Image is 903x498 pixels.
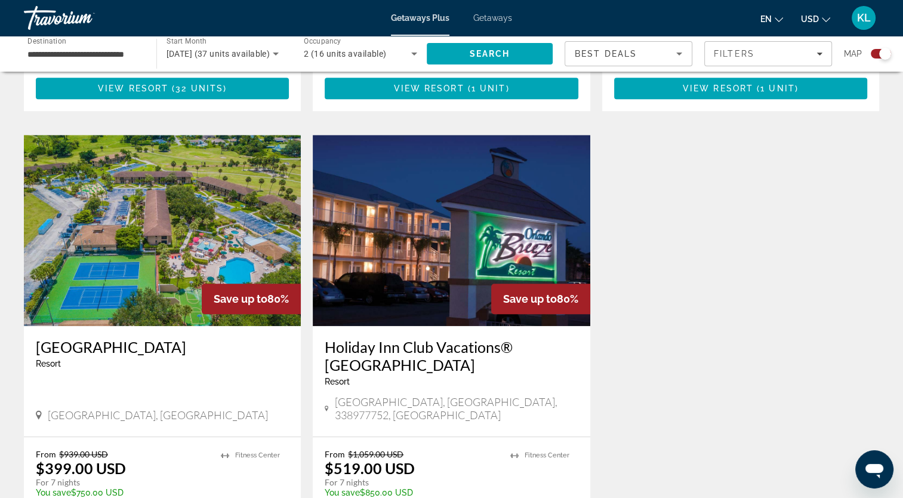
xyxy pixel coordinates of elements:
span: ( ) [168,84,227,93]
span: 1 unit [760,84,795,93]
span: Best Deals [575,49,637,59]
span: Destination [27,36,66,45]
span: Map [844,45,862,62]
div: 80% [202,284,301,314]
span: $1,059.00 USD [348,449,403,459]
button: View Resort(1 unit) [614,78,867,99]
p: $750.00 USD [36,488,209,497]
span: Occupancy [304,37,341,45]
img: Lehigh Resort Club [24,135,301,326]
span: Filters [714,49,754,59]
span: ( ) [753,84,799,93]
span: Resort [36,359,61,368]
span: ( ) [464,84,510,93]
span: View Resort [393,84,464,93]
input: Select destination [27,47,141,62]
button: Search [427,43,553,64]
a: Travorium [24,2,143,33]
button: Change currency [801,10,830,27]
a: Getaways Plus [391,13,449,23]
iframe: Button to launch messaging window [855,450,893,488]
span: $939.00 USD [59,449,108,459]
p: $399.00 USD [36,459,126,477]
span: USD [801,14,819,24]
span: KL [857,12,871,24]
span: Resort [325,377,350,386]
span: 2 (16 units available) [304,49,387,59]
span: You save [325,488,360,497]
p: For 7 nights [36,477,209,488]
div: 80% [491,284,590,314]
span: Fitness Center [235,451,280,459]
span: View Resort [98,84,168,93]
button: User Menu [848,5,879,30]
span: Save up to [503,293,557,305]
p: $519.00 USD [325,459,415,477]
span: [DATE] (37 units available) [167,49,270,59]
button: View Resort(1 unit) [325,78,578,99]
img: Holiday Inn Club Vacations® Orlando Breeze Resort [313,135,590,326]
span: From [36,449,56,459]
button: View Resort(32 units) [36,78,289,99]
span: [GEOGRAPHIC_DATA], [GEOGRAPHIC_DATA] [48,408,268,422]
p: $850.00 USD [325,488,498,497]
a: Holiday Inn Club Vacations® [GEOGRAPHIC_DATA] [325,338,578,374]
button: Change language [760,10,783,27]
span: [GEOGRAPHIC_DATA], [GEOGRAPHIC_DATA], 338977752, [GEOGRAPHIC_DATA] [335,395,578,422]
span: Fitness Center [525,451,569,459]
span: Save up to [214,293,267,305]
span: View Resort [683,84,753,93]
span: Start Month [167,37,207,45]
a: [GEOGRAPHIC_DATA] [36,338,289,356]
button: Filters [704,41,832,66]
span: 1 unit [471,84,506,93]
span: From [325,449,345,459]
p: For 7 nights [325,477,498,488]
span: Search [469,49,510,59]
span: You save [36,488,71,497]
span: 32 units [175,84,223,93]
mat-select: Sort by [575,47,682,61]
a: Getaways [473,13,512,23]
span: en [760,14,772,24]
